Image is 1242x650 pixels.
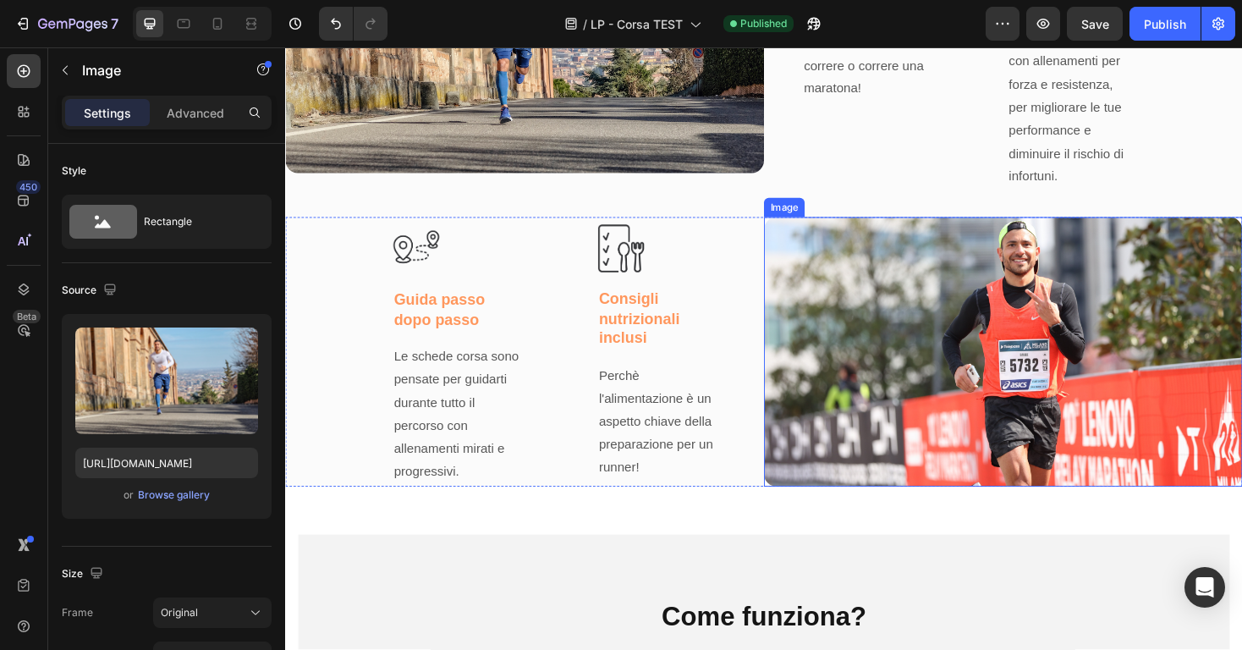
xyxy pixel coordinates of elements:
[115,258,248,300] p: Guida passo dopo passo
[508,180,1015,466] img: gempages_557551616660604037-606d898e-86d5-43fe-b4f6-9cf2c74373af.png
[332,337,465,459] p: Perchè l'alimentazione è un aspetto chiave della preparazione per un runner!
[62,605,93,620] label: Frame
[167,104,224,122] p: Advanced
[113,182,164,245] img: gempages_557551616660604037-176f029f-42bc-4915-93f6-659a6f24eed7.png
[124,485,134,505] span: or
[591,15,683,33] span: LP - Corsa TEST
[75,448,258,478] input: https://example.com/image.jpg
[1144,15,1186,33] div: Publish
[7,7,126,41] button: 7
[137,487,211,504] button: Browse gallery
[75,328,258,434] img: preview-image
[319,7,387,41] div: Undo/Redo
[332,257,465,320] p: Consigli nutrizionali inclusi
[82,60,226,80] p: Image
[153,598,272,628] button: Original
[111,14,118,34] p: 7
[182,585,833,625] h2: Come funziona?
[1081,17,1109,31] span: Save
[331,182,382,245] img: gempages_557551616660604037-d84b9c11-cc7b-4c1c-869e-05737aba0375.png
[115,317,248,463] p: Le schede corsa sono pensate per guidarti durante tutto il percorso con allenamenti mirati e prog...
[13,310,41,323] div: Beta
[144,202,247,241] div: Rectangle
[285,47,1242,650] iframe: Design area
[740,16,787,31] span: Published
[138,487,210,503] div: Browse gallery
[16,180,41,194] div: 450
[511,162,547,178] div: Image
[1184,567,1225,608] div: Open Intercom Messenger
[84,104,131,122] p: Settings
[62,163,86,179] div: Style
[1129,7,1201,41] button: Publish
[161,605,198,620] span: Original
[583,15,587,33] span: /
[62,563,107,586] div: Size
[62,279,120,302] div: Source
[1067,7,1123,41] button: Save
